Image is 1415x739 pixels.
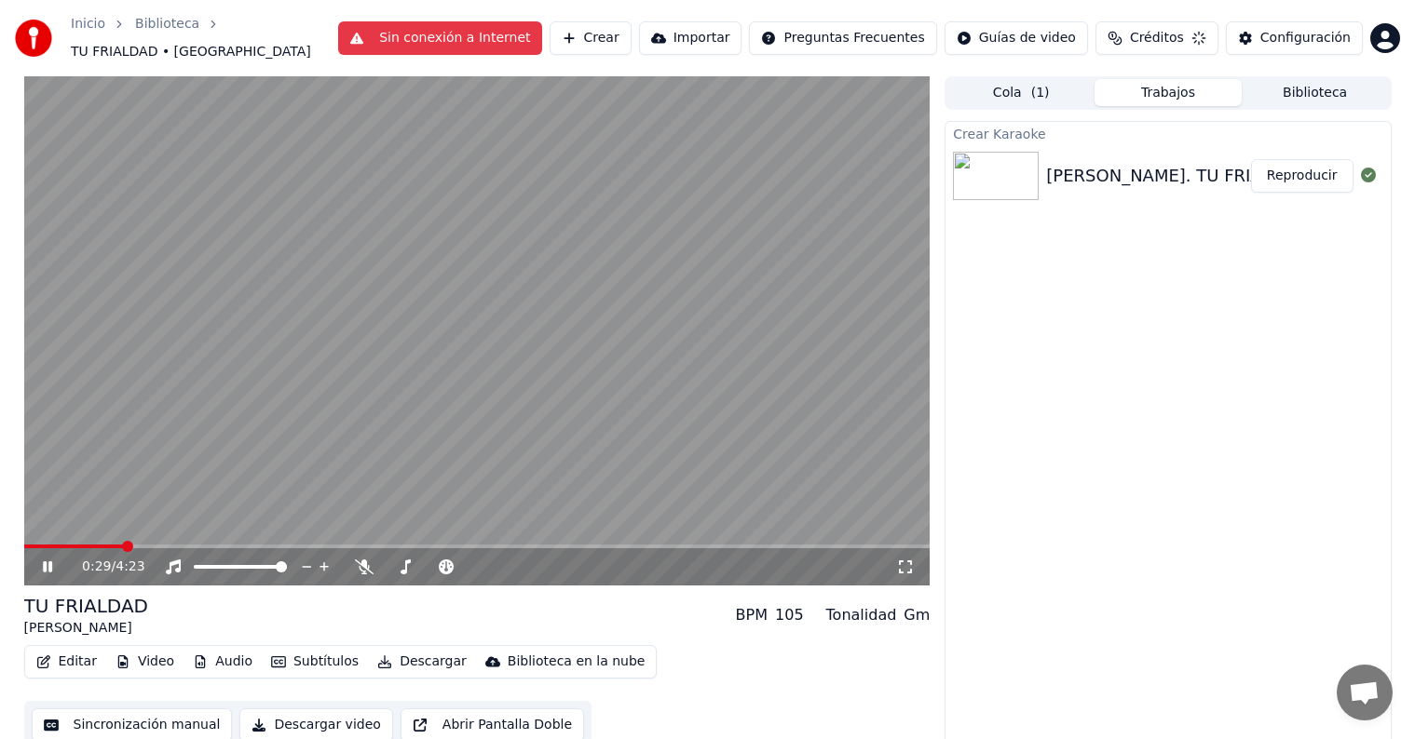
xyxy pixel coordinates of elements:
img: youka [15,20,52,57]
button: Importar [639,21,742,55]
a: Chat abierto [1337,665,1393,720]
button: Crear [550,21,632,55]
span: ( 1 ) [1031,84,1050,102]
span: Créditos [1130,29,1184,47]
a: Inicio [71,15,105,34]
nav: breadcrumb [71,15,338,61]
button: Biblioteca [1242,79,1389,106]
span: TU FRIALDAD • [GEOGRAPHIC_DATA] [71,43,311,61]
button: Subtítulos [264,649,366,675]
div: Tonalidad [826,604,897,626]
span: 4:23 [116,558,144,576]
button: Créditos [1095,21,1218,55]
button: Descargar [370,649,474,675]
button: Editar [29,649,104,675]
div: Gm [904,604,930,626]
div: / [82,558,127,576]
div: Configuración [1260,29,1351,47]
span: 0:29 [82,558,111,576]
div: TU FRIALDAD [24,593,148,619]
button: Video [108,649,182,675]
div: [PERSON_NAME]. TU FRIALDAD [1046,163,1308,189]
button: Trabajos [1095,79,1242,106]
button: Cola [947,79,1095,106]
button: Guías de video [945,21,1088,55]
div: 105 [775,604,804,626]
a: Biblioteca [135,15,199,34]
div: [PERSON_NAME] [24,619,148,638]
div: Biblioteca en la nube [508,652,646,671]
div: Crear Karaoke [946,122,1390,144]
button: Preguntas Frecuentes [749,21,936,55]
button: Sin conexión a Internet [338,21,541,55]
div: BPM [736,604,768,626]
button: Configuración [1226,21,1363,55]
button: Reproducir [1251,159,1354,193]
button: Audio [185,649,260,675]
